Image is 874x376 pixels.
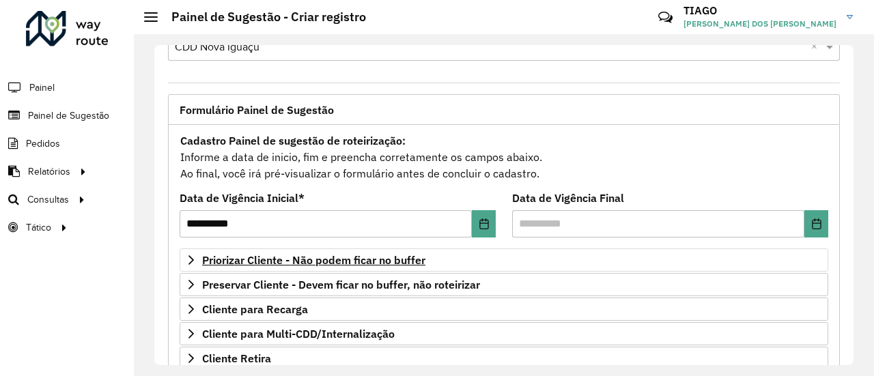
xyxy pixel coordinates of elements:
[28,164,70,179] span: Relatórios
[202,328,395,339] span: Cliente para Multi-CDD/Internalização
[180,322,828,345] a: Cliente para Multi-CDD/Internalização
[29,81,55,95] span: Painel
[180,190,305,206] label: Data de Vigência Inicial
[202,353,271,364] span: Cliente Retira
[158,10,366,25] h2: Painel de Sugestão - Criar registro
[512,190,624,206] label: Data de Vigência Final
[804,210,828,237] button: Choose Date
[683,4,836,17] h3: TIAGO
[683,18,836,30] span: [PERSON_NAME] DOS [PERSON_NAME]
[202,279,480,290] span: Preservar Cliente - Devem ficar no buffer, não roteirizar
[27,192,69,207] span: Consultas
[28,109,109,123] span: Painel de Sugestão
[202,255,425,265] span: Priorizar Cliente - Não podem ficar no buffer
[180,273,828,296] a: Preservar Cliente - Devem ficar no buffer, não roteirizar
[26,136,60,151] span: Pedidos
[180,132,828,182] div: Informe a data de inicio, fim e preencha corretamente os campos abaixo. Ao final, você irá pré-vi...
[472,210,496,237] button: Choose Date
[811,39,823,55] span: Clear all
[651,3,680,32] a: Contato Rápido
[180,104,334,115] span: Formulário Painel de Sugestão
[180,347,828,370] a: Cliente Retira
[202,304,308,315] span: Cliente para Recarga
[180,248,828,272] a: Priorizar Cliente - Não podem ficar no buffer
[180,298,828,321] a: Cliente para Recarga
[180,134,406,147] strong: Cadastro Painel de sugestão de roteirização:
[26,220,51,235] span: Tático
